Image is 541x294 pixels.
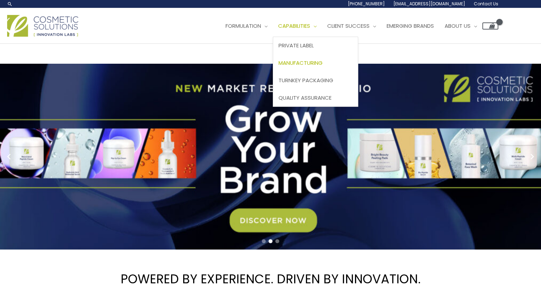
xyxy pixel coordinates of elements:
[393,1,465,7] span: [EMAIL_ADDRESS][DOMAIN_NAME]
[226,22,261,30] span: Formulation
[348,1,385,7] span: [PHONE_NUMBER]
[275,239,279,243] span: Go to slide 3
[439,15,482,37] a: About Us
[4,151,14,162] button: Previous slide
[279,77,333,84] span: Turnkey Packaging
[482,22,498,30] a: View Shopping Cart, empty
[215,15,498,37] nav: Site Navigation
[279,94,332,101] span: Quality Assurance
[7,15,78,37] img: Cosmetic Solutions Logo
[262,239,266,243] span: Go to slide 1
[279,59,323,67] span: Manufacturing
[387,22,434,30] span: Emerging Brands
[445,22,471,30] span: About Us
[474,1,498,7] span: Contact Us
[327,22,370,30] span: Client Success
[273,54,358,72] a: Manufacturing
[381,15,439,37] a: Emerging Brands
[220,15,273,37] a: Formulation
[273,72,358,89] a: Turnkey Packaging
[269,239,272,243] span: Go to slide 2
[273,15,322,37] a: Capabilities
[279,42,314,49] span: Private Label
[273,89,358,106] a: Quality Assurance
[322,15,381,37] a: Client Success
[527,151,537,162] button: Next slide
[278,22,310,30] span: Capabilities
[7,1,13,7] a: Search icon link
[273,37,358,54] a: Private Label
